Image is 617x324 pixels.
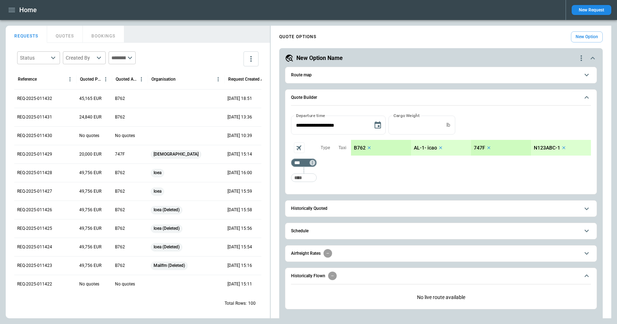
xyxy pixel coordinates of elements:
h6: Schedule [291,229,308,233]
div: scrollable content [351,140,591,156]
div: Created By [66,54,94,61]
label: Cargo Weight [393,112,420,118]
span: Ioea (Deleted) [151,238,182,256]
p: 23 Sep 2025 13:36 [227,114,252,120]
button: Quote Builder [291,90,591,106]
div: Quoted Aircraft [116,77,137,82]
div: scrollable content [271,29,611,324]
p: B762 [115,207,125,213]
button: Choose date, selected date is Sep 18, 2025 [371,118,385,132]
p: B762 [115,114,125,120]
p: 24 Sep 2025 18:51 [227,96,252,102]
p: No quotes [79,133,99,139]
button: BOOKINGS [83,26,124,43]
p: REQ-2025-011429 [17,151,52,157]
button: Quoted Aircraft column menu [137,75,146,84]
p: No quotes [115,133,135,139]
p: B762 [115,263,125,269]
p: REQ-2025-011431 [17,114,52,120]
p: 49,756 EUR [79,263,101,269]
div: Historically Flown [291,289,591,306]
div: Quoted Price [80,77,101,82]
h1: Home [19,6,37,14]
button: Historically Flown [291,268,591,284]
p: REQ-2025-011428 [17,170,52,176]
button: Organisation column menu [214,75,223,84]
button: REQUESTS [6,26,47,43]
p: 19 Sep 2025 15:16 [227,263,252,269]
p: No quotes [115,281,135,287]
h6: Historically Quoted [291,206,327,211]
span: Mailfm (Deleted) [151,257,188,275]
h6: Quote Builder [291,95,317,100]
div: Too short [291,173,317,182]
p: REQ-2025-011430 [17,133,52,139]
button: New Request [572,5,611,15]
h6: Route map [291,73,312,77]
p: REQ-2025-011423 [17,263,52,269]
p: Taxi [338,145,346,151]
p: B762 [115,226,125,232]
div: quote-option-actions [577,54,586,62]
h5: New Option Name [296,54,343,62]
p: 100 [248,300,256,307]
span: [DEMOGRAPHIC_DATA] [151,145,201,163]
div: Status [20,54,49,61]
p: 49,756 EUR [79,207,101,213]
span: Ioea [151,182,164,201]
span: Ioea [151,164,164,182]
p: 19 Sep 2025 15:59 [227,188,252,194]
p: B762 [115,170,125,176]
p: REQ-2025-011425 [17,226,52,232]
p: 19 Sep 2025 15:58 [227,207,252,213]
div: Quote Builder [291,116,591,186]
button: Airfreight Rates [291,245,591,262]
button: Schedule [291,223,591,239]
p: AL-1- icao [414,145,437,151]
span: Ioea (Deleted) [151,219,182,238]
p: 747F [474,145,485,151]
p: 49,756 EUR [79,170,101,176]
div: Too short [291,158,317,167]
p: Type [321,145,330,151]
span: Aircraft selection [294,142,305,153]
p: B762 [354,145,366,151]
p: 20,000 EUR [79,151,101,157]
p: 22 Sep 2025 15:14 [227,151,252,157]
label: Departure time [296,112,325,118]
p: lb [446,122,450,128]
h4: QUOTE OPTIONS [279,35,316,39]
p: No quotes [79,281,99,287]
button: Quoted Price column menu [101,75,110,84]
p: 19 Sep 2025 16:00 [227,170,252,176]
p: 45,165 EUR [79,96,101,102]
p: B762 [115,96,125,102]
button: QUOTES [47,26,83,43]
button: New Option Namequote-option-actions [285,54,597,62]
p: 747F [115,151,125,157]
p: 24,840 EUR [79,114,101,120]
button: New Option [571,31,603,42]
p: REQ-2025-011422 [17,281,52,287]
p: REQ-2025-011427 [17,188,52,194]
p: 19 Sep 2025 15:11 [227,281,252,287]
p: N123ABC-1 [534,145,560,151]
p: 49,756 EUR [79,244,101,250]
p: B762 [115,188,125,194]
div: Request Created At (UTC) [228,77,277,82]
p: REQ-2025-011426 [17,207,52,213]
span: Ioea (Deleted) [151,201,182,219]
p: No live route available [291,289,591,306]
p: 23 Sep 2025 10:39 [227,133,252,139]
p: 49,756 EUR [79,226,101,232]
p: 19 Sep 2025 15:56 [227,226,252,232]
button: Route map [291,67,591,83]
p: REQ-2025-011424 [17,244,52,250]
p: Total Rows: [225,300,247,307]
p: REQ-2025-011432 [17,96,52,102]
button: Reference column menu [65,75,75,84]
div: Organisation [151,77,176,82]
div: Reference [18,77,37,82]
p: 19 Sep 2025 15:54 [227,244,252,250]
button: Historically Quoted [291,201,591,217]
